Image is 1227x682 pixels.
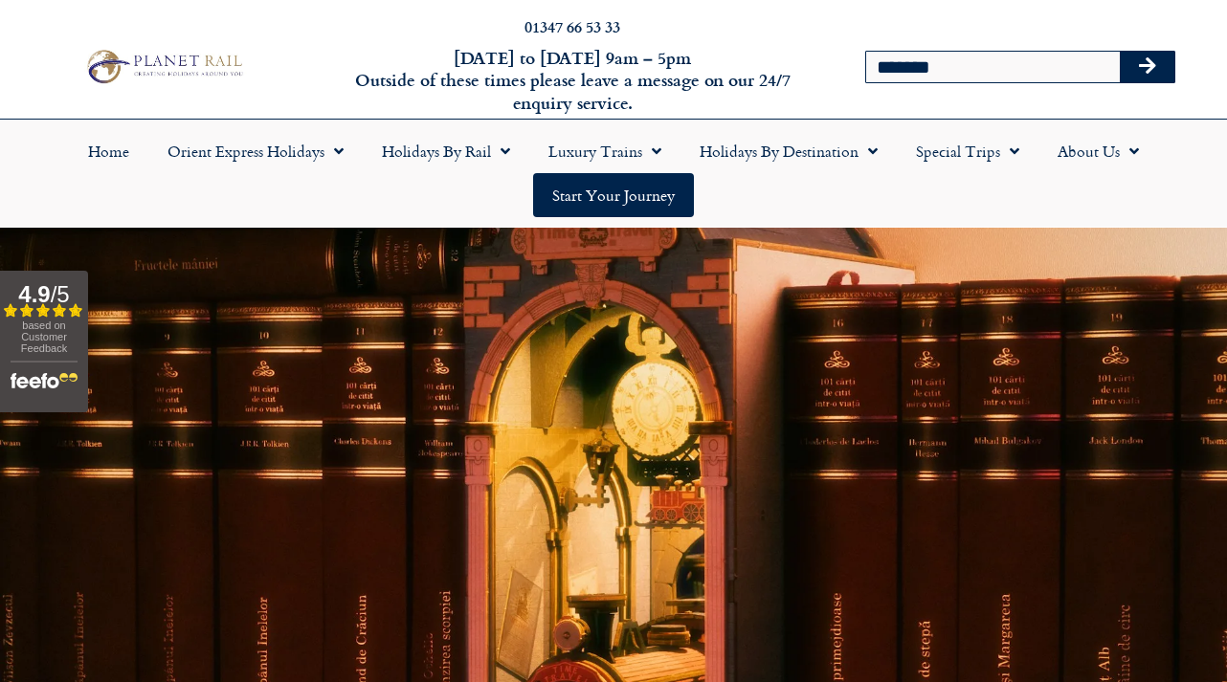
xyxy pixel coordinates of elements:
[148,129,363,173] a: Orient Express Holidays
[897,129,1038,173] a: Special Trips
[1038,129,1158,173] a: About Us
[363,129,529,173] a: Holidays by Rail
[69,129,148,173] a: Home
[529,129,680,173] a: Luxury Trains
[80,46,248,87] img: Planet Rail Train Holidays Logo
[524,15,620,37] a: 01347 66 53 33
[680,129,897,173] a: Holidays by Destination
[332,47,814,114] h6: [DATE] to [DATE] 9am – 5pm Outside of these times please leave a message on our 24/7 enquiry serv...
[1120,52,1175,82] button: Search
[533,173,694,217] a: Start your Journey
[10,129,1217,217] nav: Menu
